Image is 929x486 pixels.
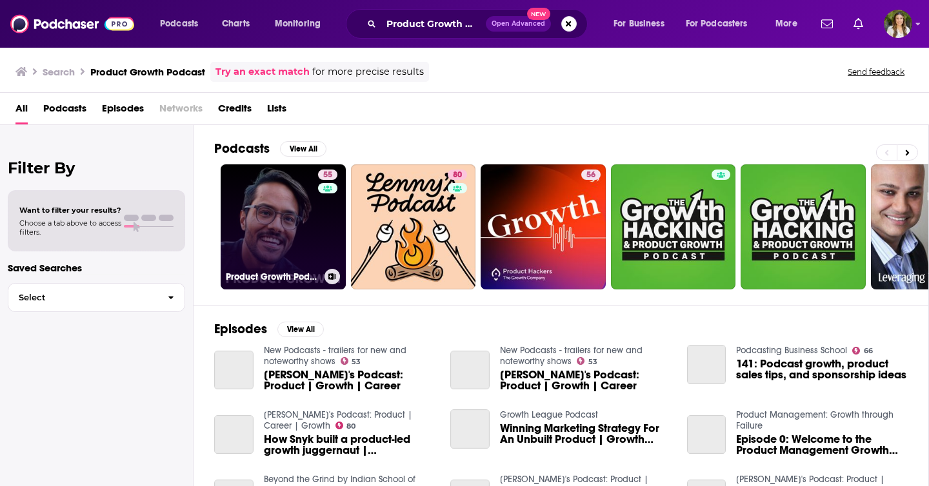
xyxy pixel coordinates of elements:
span: Charts [222,15,250,33]
a: Product Management: Growth through Failure [736,409,894,431]
a: Lists [267,98,286,124]
a: Charts [214,14,257,34]
img: User Profile [884,10,912,38]
a: 56 [481,164,606,289]
a: Try an exact match [215,64,310,79]
span: 56 [586,169,595,182]
span: 53 [588,359,597,365]
span: 80 [346,423,355,429]
h3: Search [43,66,75,78]
button: Select [8,283,185,312]
a: Podcasts [43,98,86,124]
a: 53 [577,357,597,365]
span: More [775,15,797,33]
span: 80 [453,169,462,182]
a: 80 [335,422,356,429]
span: Podcasts [160,15,198,33]
span: Winning Marketing Strategy For An Unbuilt Product | Growth League Podcast ft [PERSON_NAME], CMO [500,423,672,445]
span: [PERSON_NAME]'s Podcast: Product | Growth | Career [500,369,672,391]
span: For Business [614,15,664,33]
span: Select [8,293,157,302]
button: Show profile menu [884,10,912,38]
a: Show notifications dropdown [816,13,838,35]
a: 66 [852,347,873,355]
span: New [527,8,550,20]
button: View All [277,322,324,337]
span: 53 [352,359,361,365]
a: 80 [448,170,467,180]
a: Lenny's Podcast: Product | Growth | Career [214,351,254,390]
a: Lenny's Podcast: Product | Growth | Career [500,369,672,391]
span: [PERSON_NAME]'s Podcast: Product | Growth | Career [264,369,435,391]
p: Saved Searches [8,262,185,274]
button: Open AdvancedNew [486,16,551,32]
a: Growth League Podcast [500,409,598,420]
a: Lenny's Podcast: Product | Career | Growth [264,409,412,431]
a: 56 [581,170,601,180]
span: Networks [159,98,203,124]
span: Want to filter your results? [19,206,121,215]
a: Podcasting Business School [736,345,847,356]
a: 141: Podcast growth, product sales tips, and sponsorship ideas [736,358,908,380]
a: How Snyk built a product-led growth juggernaut | Ben Williams (VP of Product at Snyk) [264,434,435,456]
a: Winning Marketing Strategy For An Unbuilt Product | Growth League Podcast ft Amber Spencer, CMO [450,409,490,449]
button: View All [280,141,326,157]
a: 141: Podcast growth, product sales tips, and sponsorship ideas [687,345,726,384]
span: How Snyk built a product-led growth juggernaut | [PERSON_NAME] (VP of Product at Snyk) [264,434,435,456]
a: 55Product Growth Podcast [221,164,346,289]
a: Lenny's Podcast: Product | Growth | Career [450,351,490,390]
span: Open Advanced [492,21,545,27]
a: How Snyk built a product-led growth juggernaut | Ben Williams (VP of Product at Snyk) [214,415,254,454]
a: 80 [351,164,476,289]
a: New Podcasts - trailers for new and noteworthy shows [264,345,406,367]
span: 55 [323,169,332,182]
button: open menu [604,14,681,34]
a: EpisodesView All [214,321,324,337]
button: open menu [151,14,215,34]
a: Episode 0: Welcome to the Product Management Growth through Failure podcast [736,434,908,456]
h3: Product Growth Podcast [226,271,319,282]
span: Monitoring [275,15,321,33]
span: Choose a tab above to access filters. [19,219,121,237]
a: 55 [318,170,337,180]
span: 66 [864,348,873,354]
button: Send feedback [844,66,908,77]
a: Lenny's Podcast: Product | Growth | Career [264,369,435,391]
a: 53 [341,357,361,365]
span: Logged in as lizchapa [884,10,912,38]
a: PodcastsView All [214,141,326,157]
a: Show notifications dropdown [848,13,868,35]
a: Credits [218,98,252,124]
a: Episodes [102,98,144,124]
a: New Podcasts - trailers for new and noteworthy shows [500,345,643,367]
a: Winning Marketing Strategy For An Unbuilt Product | Growth League Podcast ft Amber Spencer, CMO [500,423,672,445]
h2: Filter By [8,159,185,177]
span: For Podcasters [686,15,748,33]
div: Search podcasts, credits, & more... [358,9,600,39]
span: for more precise results [312,64,424,79]
img: Podchaser - Follow, Share and Rate Podcasts [10,12,134,36]
a: All [15,98,28,124]
button: open menu [766,14,814,34]
input: Search podcasts, credits, & more... [381,14,486,34]
button: open menu [266,14,337,34]
a: Episode 0: Welcome to the Product Management Growth through Failure podcast [687,415,726,454]
button: open menu [677,14,766,34]
h3: Product Growth Podcast [90,66,205,78]
h2: Podcasts [214,141,270,157]
h2: Episodes [214,321,267,337]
